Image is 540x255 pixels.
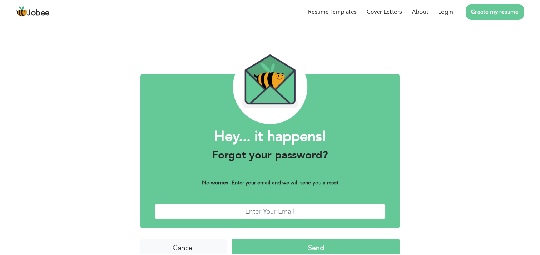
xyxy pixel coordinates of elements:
[155,127,385,146] h1: Hey... it happens!
[155,149,385,162] h3: Forgot your password?
[27,9,50,17] span: Jobee
[233,50,307,124] img: envelope_bee.png
[367,7,402,16] a: Cover Letters
[412,7,428,16] a: About
[16,6,50,17] a: Jobee
[16,6,27,17] img: jobee.io
[232,239,399,254] input: Send
[438,7,453,16] a: Login
[140,239,227,254] input: Cancel
[308,7,357,16] a: Resume Templates
[202,179,338,186] b: No worries! Enter your email and we will send you a reset
[466,4,524,20] a: Create my resume
[155,204,385,219] input: Enter Your Email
